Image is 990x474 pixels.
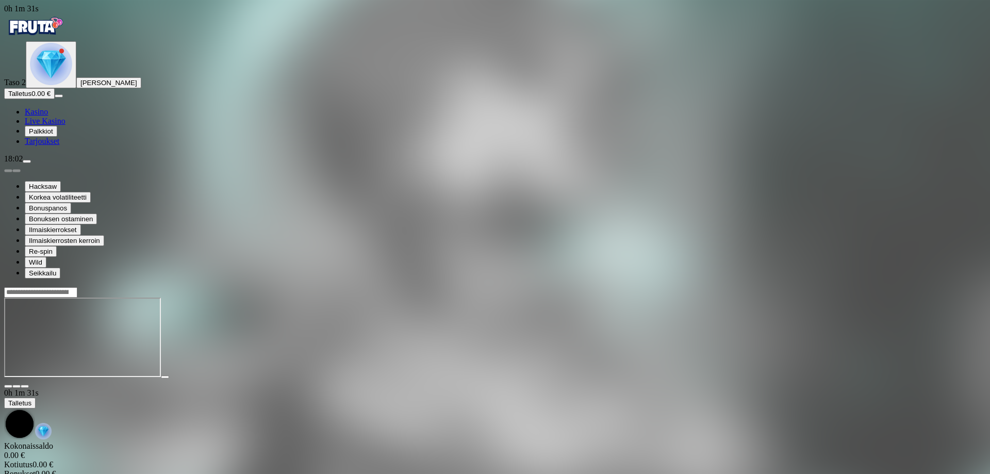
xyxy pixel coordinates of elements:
a: diamond iconKasino [25,107,48,116]
img: Fruta [4,13,66,39]
button: reward iconPalkkiot [25,126,57,137]
div: 0.00 € [4,451,986,460]
span: Talletus [8,90,31,97]
span: Taso 2 [4,78,26,87]
a: Fruta [4,32,66,41]
button: menu [23,160,31,163]
button: Ilmaiskierrokset [25,224,81,235]
button: Seikkailu [25,268,60,279]
nav: Primary [4,13,986,146]
button: Korkea volatiliteetti [25,192,91,203]
button: Ilmaiskierrosten kerroin [25,235,104,246]
span: Bonuksen ostaminen [29,215,93,223]
span: Ilmaiskierrokset [29,226,77,234]
iframe: Invictus [4,298,161,377]
button: [PERSON_NAME] [76,77,141,88]
button: play icon [161,375,169,379]
span: Ilmaiskierrosten kerroin [29,237,100,244]
span: Bonuspanos [29,204,67,212]
button: prev slide [4,169,12,172]
span: Live Kasino [25,117,65,125]
img: reward-icon [35,423,52,439]
button: Wild [25,257,46,268]
span: user session time [4,4,39,13]
span: Talletus [8,399,31,407]
span: Tarjoukset [25,137,59,145]
span: 18:02 [4,154,23,163]
a: gift-inverted iconTarjoukset [25,137,59,145]
a: poker-chip iconLive Kasino [25,117,65,125]
div: Kokonaissaldo [4,442,986,460]
div: 0.00 € [4,460,986,469]
button: Hacksaw [25,181,61,192]
button: close icon [4,385,12,388]
button: menu [55,94,63,97]
span: Hacksaw [29,183,57,190]
span: Re-spin [29,248,53,255]
button: Talletus [4,398,36,408]
div: Game menu [4,388,986,442]
button: level unlocked [26,41,76,88]
button: fullscreen icon [21,385,29,388]
button: chevron-down icon [12,385,21,388]
span: Wild [29,258,42,266]
img: level unlocked [30,43,72,85]
span: Korkea volatiliteetti [29,193,87,201]
span: 0.00 € [31,90,51,97]
span: user session time [4,388,39,397]
button: Bonuksen ostaminen [25,214,97,224]
span: Kotiutus [4,460,32,469]
button: Talletusplus icon0.00 € [4,88,55,99]
span: Kasino [25,107,48,116]
button: next slide [12,169,21,172]
span: Palkkiot [29,127,53,135]
button: Re-spin [25,246,57,257]
button: Bonuspanos [25,203,71,214]
span: [PERSON_NAME] [80,79,137,87]
span: Seikkailu [29,269,56,277]
input: Search [4,287,77,298]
